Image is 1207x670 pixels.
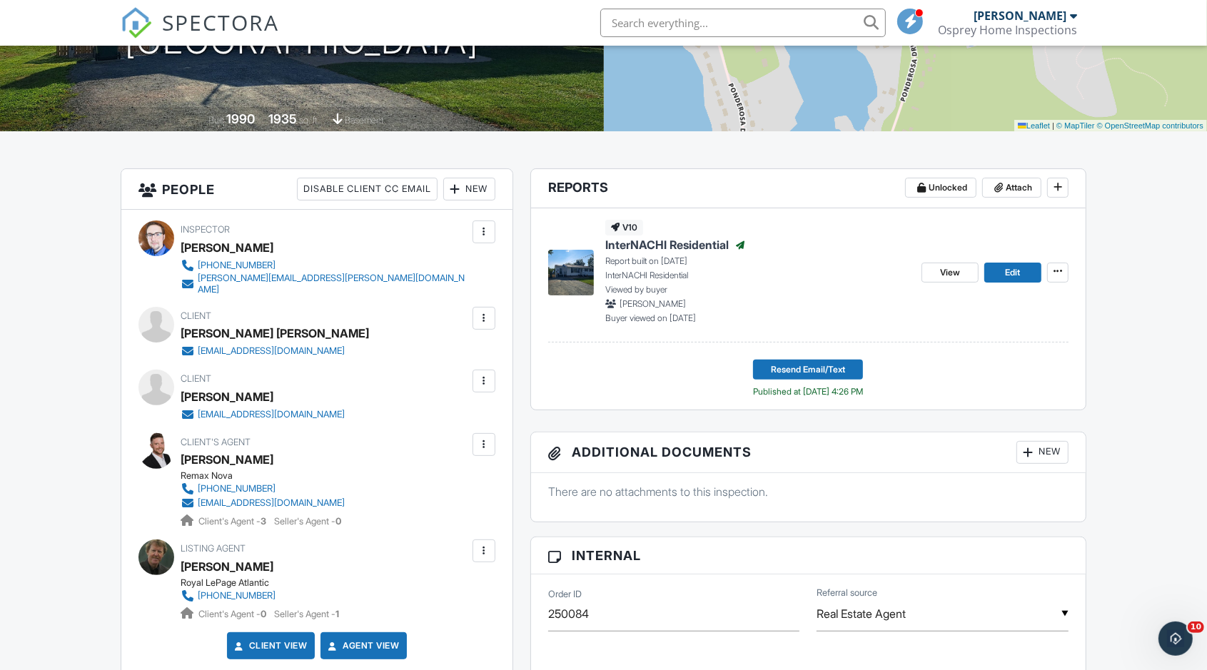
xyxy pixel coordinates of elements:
[268,111,297,126] div: 1935
[345,115,383,126] span: basement
[261,609,266,619] strong: 0
[198,609,268,619] span: Client's Agent -
[121,169,512,210] h3: People
[198,483,276,494] div: [PHONE_NUMBER]
[181,373,211,384] span: Client
[548,484,1069,499] p: There are no attachments to this inspection.
[181,273,469,295] a: [PERSON_NAME][EMAIL_ADDRESS][PERSON_NAME][DOMAIN_NAME]
[261,516,266,527] strong: 3
[198,409,345,420] div: [EMAIL_ADDRESS][DOMAIN_NAME]
[181,470,356,482] div: Remax Nova
[181,407,345,422] a: [EMAIL_ADDRESS][DOMAIN_NAME]
[531,432,1086,473] h3: Additional Documents
[181,437,251,447] span: Client's Agent
[531,537,1086,574] h3: Internal
[299,115,319,126] span: sq. ft.
[181,496,345,510] a: [EMAIL_ADDRESS][DOMAIN_NAME]
[600,9,886,37] input: Search everything...
[181,543,246,554] span: Listing Agent
[181,323,369,344] div: [PERSON_NAME] [PERSON_NAME]
[817,587,877,599] label: Referral source
[1097,121,1203,130] a: © OpenStreetMap contributors
[198,273,469,295] div: [PERSON_NAME][EMAIL_ADDRESS][PERSON_NAME][DOMAIN_NAME]
[162,7,279,37] span: SPECTORA
[274,516,341,527] span: Seller's Agent -
[181,449,273,470] a: [PERSON_NAME]
[181,589,328,603] a: [PHONE_NUMBER]
[1158,621,1193,656] iframe: Intercom live chat
[274,609,339,619] span: Seller's Agent -
[181,310,211,321] span: Client
[226,111,255,126] div: 1990
[297,178,438,201] div: Disable Client CC Email
[121,19,279,49] a: SPECTORA
[974,9,1066,23] div: [PERSON_NAME]
[181,482,345,496] a: [PHONE_NUMBER]
[1052,121,1054,130] span: |
[121,7,152,39] img: The Best Home Inspection Software - Spectora
[232,639,308,653] a: Client View
[335,516,341,527] strong: 0
[181,386,273,407] div: [PERSON_NAME]
[1018,121,1050,130] a: Leaflet
[198,497,345,509] div: [EMAIL_ADDRESS][DOMAIN_NAME]
[198,260,276,271] div: [PHONE_NUMBER]
[181,224,230,235] span: Inspector
[181,556,273,577] a: [PERSON_NAME]
[181,577,339,589] div: Royal LePage Atlantic
[1016,441,1069,464] div: New
[1056,121,1095,130] a: © MapTiler
[548,588,582,601] label: Order ID
[1188,621,1204,633] span: 10
[208,115,224,126] span: Built
[443,178,495,201] div: New
[198,590,276,602] div: [PHONE_NUMBER]
[181,237,273,258] div: [PERSON_NAME]
[198,516,268,527] span: Client's Agent -
[198,345,345,357] div: [EMAIL_ADDRESS][DOMAIN_NAME]
[181,258,469,273] a: [PHONE_NUMBER]
[335,609,339,619] strong: 1
[181,344,358,358] a: [EMAIL_ADDRESS][DOMAIN_NAME]
[325,639,399,653] a: Agent View
[938,23,1077,37] div: Osprey Home Inspections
